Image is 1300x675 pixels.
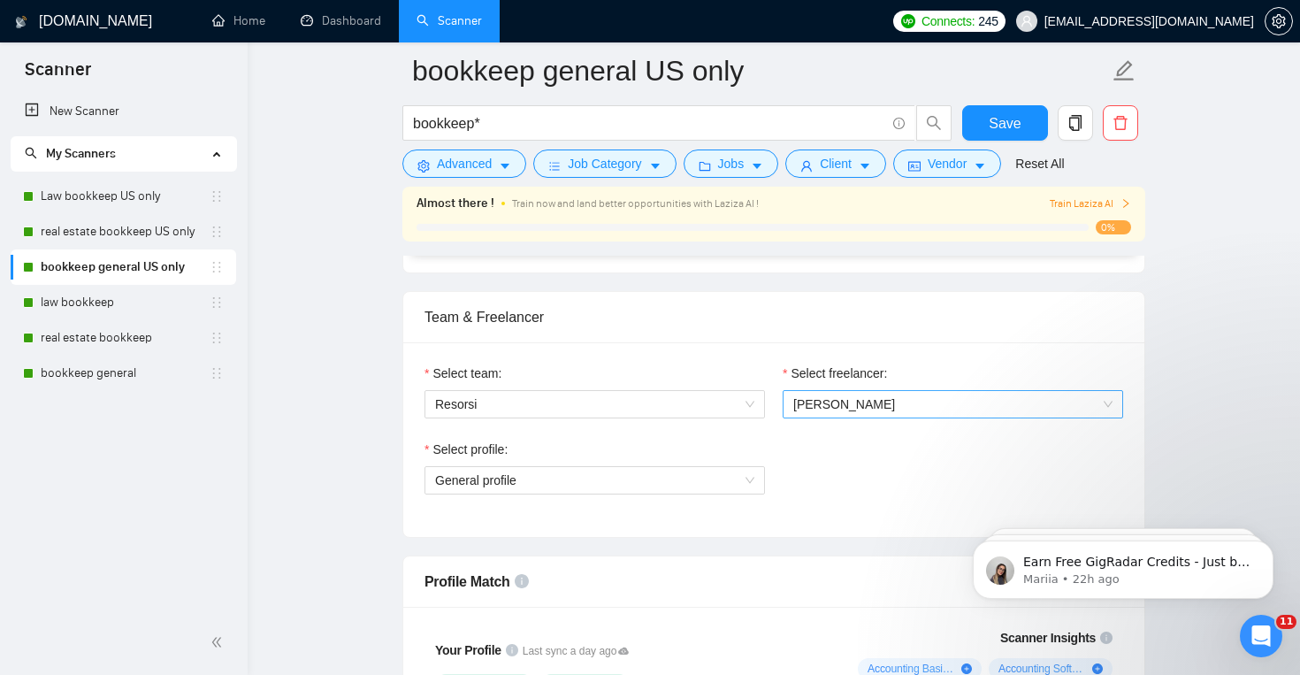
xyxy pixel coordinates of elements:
span: search [917,115,951,131]
button: userClientcaret-down [785,150,886,178]
span: [PERSON_NAME] [793,397,895,411]
button: setting [1265,7,1293,35]
span: caret-down [649,159,661,173]
span: plus-circle [961,663,972,674]
span: 0% [1096,220,1131,234]
span: Scanner Insights [1000,632,1096,644]
li: bookkeep general US only [11,249,236,285]
span: right [1120,198,1131,209]
a: Law bookkeep US only [41,179,210,214]
span: Jobs [718,154,745,173]
button: Train Laziza AI [1050,196,1131,212]
span: Job Category [568,154,641,173]
a: real estate bookkeep US only [41,214,210,249]
input: Search Freelance Jobs... [413,112,885,134]
a: searchScanner [417,13,482,28]
span: Advanced [437,154,492,173]
span: caret-down [499,159,511,173]
div: Team & Freelancer [424,292,1123,342]
button: Save [962,105,1048,141]
span: info-circle [515,574,529,588]
span: Profile Match [424,574,510,589]
span: Save [989,112,1021,134]
span: holder [210,260,224,274]
span: copy [1059,115,1092,131]
span: Vendor [928,154,967,173]
button: delete [1103,105,1138,141]
input: Scanner name... [412,49,1109,93]
li: law bookkeep [11,285,236,320]
label: Select freelancer: [783,364,887,383]
a: Reset All [1015,154,1064,173]
span: Train now and land better opportunities with Laziza AI ! [512,197,759,210]
span: delete [1104,115,1137,131]
span: idcard [908,159,921,173]
span: Select profile: [432,440,508,459]
span: General profile [435,473,516,487]
span: setting [1266,14,1292,28]
button: folderJobscaret-down [684,150,779,178]
li: New Scanner [11,94,236,129]
span: Scanner [11,57,105,94]
button: search [916,105,952,141]
li: real estate bookkeep [11,320,236,356]
span: Connects: [921,12,975,31]
span: caret-down [974,159,986,173]
span: caret-down [859,159,871,173]
li: bookkeep general [11,356,236,391]
button: barsJob Categorycaret-down [533,150,676,178]
span: edit [1113,59,1136,82]
span: double-left [210,633,228,651]
iframe: Intercom notifications message [946,503,1300,627]
a: New Scanner [25,94,222,129]
a: homeHome [212,13,265,28]
li: Law bookkeep US only [11,179,236,214]
span: holder [210,225,224,239]
label: Select team: [424,364,501,383]
img: upwork-logo.png [901,14,915,28]
iframe: Intercom live chat [1240,615,1282,657]
span: My Scanners [25,146,116,161]
span: 11 [1276,615,1296,629]
span: Resorsi [435,391,754,418]
span: info-circle [893,118,905,129]
span: info-circle [506,644,518,656]
span: holder [210,331,224,345]
span: holder [210,189,224,203]
button: copy [1058,105,1093,141]
span: plus-circle [1092,663,1103,674]
a: dashboardDashboard [301,13,381,28]
span: My Scanners [46,146,116,161]
img: logo [15,8,27,36]
span: Almost there ! [417,194,494,213]
span: user [1021,15,1033,27]
span: setting [417,159,430,173]
button: idcardVendorcaret-down [893,150,1001,178]
span: user [800,159,813,173]
li: real estate bookkeep US only [11,214,236,249]
span: bars [548,159,561,173]
span: Client [820,154,852,173]
span: info-circle [1100,632,1113,644]
a: bookkeep general [41,356,210,391]
span: search [25,147,37,159]
a: bookkeep general US only [41,249,210,285]
span: 245 [978,12,998,31]
a: law bookkeep [41,285,210,320]
a: setting [1265,14,1293,28]
span: Your Profile [435,643,501,657]
span: holder [210,295,224,310]
button: settingAdvancedcaret-down [402,150,526,178]
span: caret-down [751,159,763,173]
span: folder [699,159,711,173]
span: Last sync a day ago [523,643,629,660]
span: holder [210,366,224,380]
a: real estate bookkeep [41,320,210,356]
